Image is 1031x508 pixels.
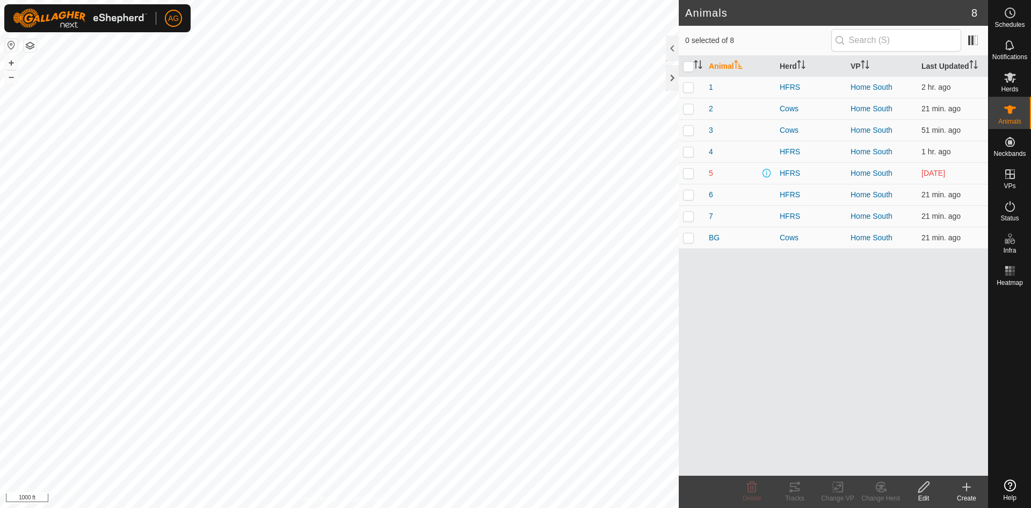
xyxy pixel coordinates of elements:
span: Sep 25, 2025, 8:04 AM [921,212,961,220]
div: Cows [780,103,842,115]
span: Heatmap [997,280,1023,286]
span: Infra [1003,247,1016,254]
span: Schedules [994,22,1025,28]
div: HFRS [780,211,842,222]
a: Home South [851,83,892,91]
button: Reset Map [5,39,18,52]
span: Sep 25, 2025, 8:04 AM [921,190,961,199]
div: Edit [902,493,945,503]
a: Home South [851,169,892,177]
span: Animals [998,118,1021,125]
img: Gallagher Logo [13,9,147,28]
span: Sep 25, 2025, 8:04 AM [921,104,961,113]
span: 8 [971,5,977,21]
a: Home South [851,147,892,156]
span: 5 [709,168,713,179]
div: HFRS [780,168,842,179]
div: Cows [780,232,842,244]
div: HFRS [780,189,842,201]
div: Tracks [773,493,816,503]
span: 4 [709,146,713,158]
button: + [5,56,18,69]
span: Herds [1001,86,1018,92]
a: Home South [851,104,892,113]
a: Home South [851,190,892,199]
span: 1 [709,82,713,93]
div: Change Herd [859,493,902,503]
span: AG [168,13,179,24]
span: 0 selected of 8 [685,35,831,46]
h2: Animals [685,6,971,19]
a: Contact Us [350,494,382,504]
div: Create [945,493,988,503]
input: Search (S) [831,29,961,52]
a: Home South [851,233,892,242]
span: Neckbands [993,151,1026,157]
button: – [5,70,18,83]
span: Notifications [992,54,1027,60]
span: BG [709,232,720,244]
span: Help [1003,495,1017,501]
a: Home South [851,126,892,134]
a: Home South [851,212,892,220]
p-sorticon: Activate to sort [861,62,869,70]
span: Sep 25, 2025, 7:04 AM [921,147,951,156]
span: Status [1000,215,1019,221]
th: VP [846,56,917,77]
div: Change VP [816,493,859,503]
span: Sep 25, 2025, 6:04 AM [921,83,951,91]
span: Sep 25, 2025, 8:04 AM [921,233,961,242]
a: Privacy Policy [297,494,337,504]
div: Cows [780,125,842,136]
span: 3 [709,125,713,136]
a: Help [989,475,1031,505]
th: Last Updated [917,56,988,77]
span: Sep 7, 2025, 10:04 AM [921,169,945,177]
div: HFRS [780,146,842,158]
div: HFRS [780,82,842,93]
p-sorticon: Activate to sort [797,62,805,70]
th: Animal [705,56,775,77]
button: Map Layers [24,39,37,52]
span: VPs [1004,183,1015,189]
p-sorticon: Activate to sort [969,62,978,70]
span: 7 [709,211,713,222]
span: Delete [743,495,761,502]
span: 6 [709,189,713,201]
th: Herd [775,56,846,77]
span: 2 [709,103,713,115]
p-sorticon: Activate to sort [694,62,702,70]
span: Sep 25, 2025, 7:34 AM [921,126,961,134]
p-sorticon: Activate to sort [734,62,743,70]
